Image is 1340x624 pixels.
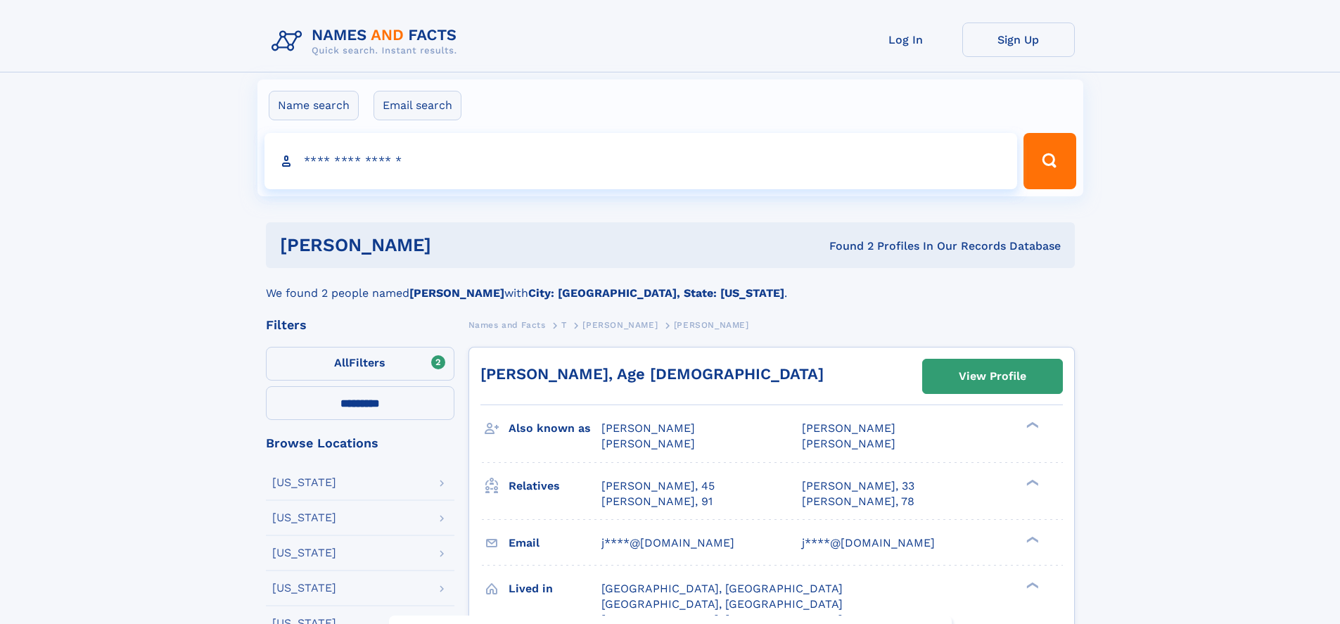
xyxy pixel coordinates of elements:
[1023,133,1076,189] button: Search Button
[601,478,715,494] a: [PERSON_NAME], 45
[1023,535,1040,544] div: ❯
[802,437,895,450] span: [PERSON_NAME]
[850,23,962,57] a: Log In
[1023,421,1040,430] div: ❯
[528,286,784,300] b: City: [GEOGRAPHIC_DATA], State: [US_STATE]
[601,437,695,450] span: [PERSON_NAME]
[480,365,824,383] a: [PERSON_NAME], Age [DEMOGRAPHIC_DATA]
[582,320,658,330] span: [PERSON_NAME]
[266,319,454,331] div: Filters
[409,286,504,300] b: [PERSON_NAME]
[962,23,1075,57] a: Sign Up
[280,236,630,254] h1: [PERSON_NAME]
[802,421,895,435] span: [PERSON_NAME]
[468,316,546,333] a: Names and Facts
[509,531,601,555] h3: Email
[601,421,695,435] span: [PERSON_NAME]
[272,477,336,488] div: [US_STATE]
[266,347,454,381] label: Filters
[1023,478,1040,487] div: ❯
[601,597,843,611] span: [GEOGRAPHIC_DATA], [GEOGRAPHIC_DATA]
[802,494,914,509] a: [PERSON_NAME], 78
[509,577,601,601] h3: Lived in
[272,582,336,594] div: [US_STATE]
[802,478,914,494] a: [PERSON_NAME], 33
[264,133,1018,189] input: search input
[374,91,461,120] label: Email search
[266,23,468,61] img: Logo Names and Facts
[582,316,658,333] a: [PERSON_NAME]
[601,494,713,509] a: [PERSON_NAME], 91
[561,316,567,333] a: T
[630,238,1061,254] div: Found 2 Profiles In Our Records Database
[601,582,843,595] span: [GEOGRAPHIC_DATA], [GEOGRAPHIC_DATA]
[1023,580,1040,590] div: ❯
[272,512,336,523] div: [US_STATE]
[269,91,359,120] label: Name search
[509,416,601,440] h3: Also known as
[959,360,1026,393] div: View Profile
[674,320,749,330] span: [PERSON_NAME]
[334,356,349,369] span: All
[509,474,601,498] h3: Relatives
[266,437,454,450] div: Browse Locations
[272,547,336,559] div: [US_STATE]
[923,359,1062,393] a: View Profile
[266,268,1075,302] div: We found 2 people named with .
[561,320,567,330] span: T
